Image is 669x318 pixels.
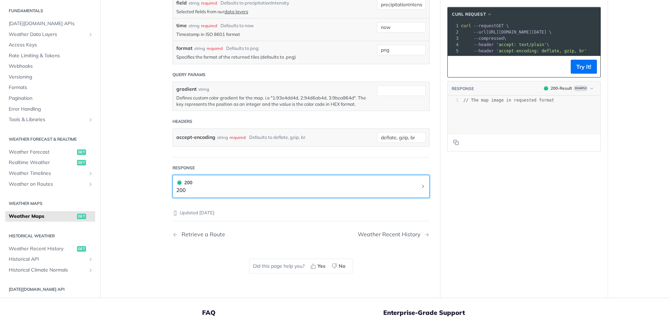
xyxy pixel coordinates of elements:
label: accept-encoding [176,132,215,142]
a: [DATE][DOMAIN_NAME] APIs [5,19,95,29]
span: get [77,214,86,219]
span: Weather Recent History [9,245,75,252]
a: Historical Climate NormalsShow subpages for Historical Climate Normals [5,265,95,275]
h2: Weather Forecast & realtime [5,136,95,142]
span: get [77,246,86,252]
div: Weather Recent History [358,231,424,238]
svg: Chevron [420,184,426,189]
a: Historical APIShow subpages for Historical API [5,254,95,265]
span: Weather Forecast [9,149,75,156]
span: Historical Climate Normals [9,267,86,274]
span: Error Handling [9,106,93,113]
span: // The map image in requested format [463,98,554,103]
a: Access Keys [5,40,95,50]
div: string [194,45,205,52]
span: Tools & Libraries [9,116,86,123]
span: cURL Request [452,11,486,17]
a: Error Handling [5,104,95,114]
button: Show subpages for Historical API [88,257,93,262]
a: Weather TimelinesShow subpages for Weather Timelines [5,168,95,179]
button: No [329,261,349,271]
button: 200 200200 [176,179,426,194]
a: Tools & LibrariesShow subpages for Tools & Libraries [5,114,95,125]
div: 3 [448,35,460,42]
span: Versioning [9,74,93,81]
a: Weather Data LayersShow subpages for Weather Data Layers [5,29,95,40]
div: 2 [448,29,460,35]
span: Rate Limiting & Tokens [9,52,93,59]
button: Show subpages for Weather Data Layers [88,32,93,37]
p: Defines custom color gradient for the map. i.e "1:93e4dd4d, 2:94d6ab4d, 3:9bca864d". The key repr... [176,95,374,107]
a: Locations APIShow subpages for Locations API [5,297,95,308]
span: \ [461,36,506,41]
div: Defaults to now [221,22,254,29]
span: get [77,149,86,155]
a: data layers [224,9,248,14]
span: 200 [177,180,182,185]
h5: FAQ [202,309,383,317]
button: Try It! [571,60,597,74]
div: 1 [448,97,459,103]
span: Realtime Weather [9,159,75,166]
span: Weather Data Layers [9,31,86,38]
a: Weather Recent Historyget [5,244,95,254]
span: --request [474,23,496,28]
div: required [230,132,246,142]
h5: Enterprise-Grade Support [383,309,546,317]
span: \ [461,42,549,47]
label: format [176,45,192,52]
p: Updated [DATE] [172,209,430,216]
a: Next Page: Weather Recent History [358,231,430,238]
div: 4 [448,42,460,48]
div: 200 [176,179,192,186]
div: Did this page help you? [249,259,353,273]
button: Copy to clipboard [451,137,461,148]
h2: Weather Maps [5,200,95,207]
a: Weather Forecastget [5,147,95,157]
button: Show subpages for Weather on Routes [88,182,93,187]
p: Specifies the format of the returned tiles (defaults to .png) [176,54,374,60]
div: 5 [448,48,460,54]
div: Defaults to png [226,45,259,52]
div: Query Params [172,72,206,78]
div: required [207,45,223,52]
div: string [198,86,209,93]
a: Versioning [5,72,95,82]
nav: Pagination Controls [172,224,430,245]
span: Pagination [9,95,93,102]
span: [URL][DOMAIN_NAME][DATE] \ [461,30,552,35]
span: Weather on Routes [9,181,86,188]
h2: Historical Weather [5,233,95,239]
span: Example [574,86,588,91]
span: 'accept: text/plain' [496,42,547,47]
h2: Fundamentals [5,8,95,14]
div: Defaults to deflate, gzip, br [249,132,306,142]
span: curl [461,23,471,28]
span: Weather Maps [9,213,75,220]
span: Yes [317,262,325,270]
button: Show subpages for Weather Timelines [88,171,93,176]
span: 200 [544,86,548,90]
span: 'accept-encoding: deflate, gzip, br' [496,49,587,53]
a: Realtime Weatherget [5,157,95,168]
span: get [77,160,86,165]
label: time [176,22,187,29]
span: Formats [9,84,93,91]
a: Formats [5,83,95,93]
span: --compressed [474,36,504,41]
span: Webhooks [9,63,93,70]
span: No [339,262,345,270]
p: Timestamp in ISO 8601 format [176,31,374,37]
span: --header [474,49,494,53]
p: 200 [176,186,192,194]
div: Response [172,165,195,171]
div: 1 [448,23,460,29]
a: Rate Limiting & Tokens [5,51,95,61]
span: Access Keys [9,42,93,49]
button: cURL Request [449,11,495,18]
div: Headers [172,118,192,125]
div: required [201,23,217,29]
a: Weather on RoutesShow subpages for Weather on Routes [5,179,95,190]
button: Show subpages for Historical Climate Normals [88,267,93,273]
button: 200200-ResultExample [540,85,597,92]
